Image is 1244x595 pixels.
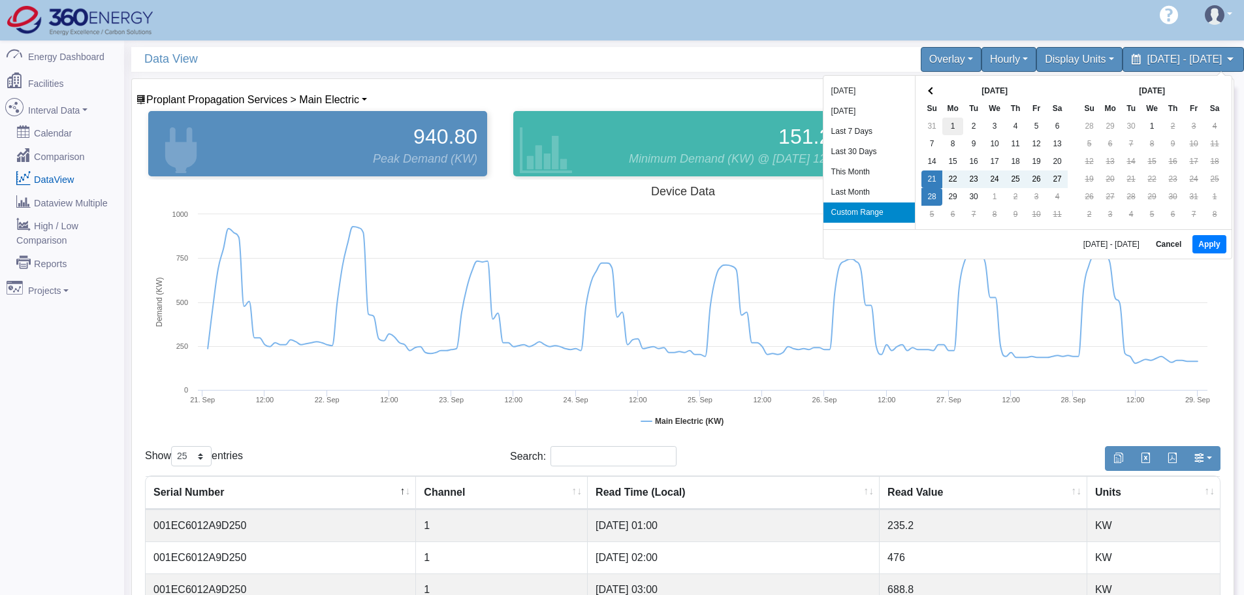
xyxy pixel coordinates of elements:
[1183,206,1204,223] td: 7
[1047,188,1068,206] td: 4
[1005,100,1026,118] th: Th
[1141,188,1162,206] td: 29
[1162,135,1183,153] td: 9
[823,182,915,202] li: Last Month
[1079,188,1100,206] td: 26
[1047,118,1068,135] td: 6
[1100,206,1121,223] td: 3
[146,509,416,541] td: 001EC6012A9D250
[510,446,677,466] label: Search:
[1005,206,1026,223] td: 9
[171,446,212,466] select: Showentries
[1047,206,1068,223] td: 11
[1192,235,1226,253] button: Apply
[1026,118,1047,135] td: 5
[963,206,984,223] td: 7
[588,541,880,573] td: [DATE] 02:00
[1079,100,1100,118] th: Su
[315,396,340,404] tspan: 22. Sep
[1079,153,1100,170] td: 12
[1121,100,1141,118] th: Tu
[1121,135,1141,153] td: 7
[176,342,188,350] text: 250
[823,142,915,162] li: Last 30 Days
[823,121,915,142] li: Last 7 Days
[373,150,477,168] span: Peak Demand (KW)
[1121,170,1141,188] td: 21
[588,509,880,541] td: [DATE] 01:00
[1005,135,1026,153] td: 11
[823,202,915,223] li: Custom Range
[921,188,942,206] td: 28
[984,206,1005,223] td: 8
[1183,135,1204,153] td: 10
[778,121,842,152] span: 151.20
[984,118,1005,135] td: 3
[942,100,963,118] th: Mo
[651,185,716,198] tspan: Device Data
[655,417,724,426] tspan: Main Electric (KW)
[1185,446,1220,471] button: Show/Hide Columns
[1079,170,1100,188] td: 19
[1121,188,1141,206] td: 28
[1121,153,1141,170] td: 14
[1141,206,1162,223] td: 5
[1087,509,1220,541] td: KW
[146,541,416,573] td: 001EC6012A9D250
[1002,396,1020,404] text: 12:00
[1162,170,1183,188] td: 23
[629,150,842,168] span: Minimum Demand (KW) @ [DATE] 12:00
[1083,240,1145,248] span: [DATE] - [DATE]
[921,170,942,188] td: 21
[823,101,915,121] li: [DATE]
[1126,396,1145,404] text: 12:00
[1079,118,1100,135] td: 28
[1100,100,1121,118] th: Mo
[753,396,771,404] text: 12:00
[1141,118,1162,135] td: 1
[1121,206,1141,223] td: 4
[1162,206,1183,223] td: 6
[413,121,477,152] span: 940.80
[1005,118,1026,135] td: 4
[564,396,588,404] tspan: 24. Sep
[942,82,1047,100] th: [DATE]
[1204,153,1225,170] td: 18
[1147,54,1222,65] span: [DATE] - [DATE]
[880,509,1087,541] td: 235.2
[1141,100,1162,118] th: We
[172,210,188,218] text: 1000
[1087,476,1220,509] th: Units : activate to sort column ascending
[176,254,188,262] text: 750
[823,81,915,101] li: [DATE]
[963,135,984,153] td: 9
[176,298,188,306] text: 500
[963,153,984,170] td: 16
[1132,446,1159,471] button: Export to Excel
[984,135,1005,153] td: 10
[984,153,1005,170] td: 17
[921,206,942,223] td: 5
[1047,153,1068,170] td: 20
[921,118,942,135] td: 31
[1183,153,1204,170] td: 17
[1204,170,1225,188] td: 25
[1121,118,1141,135] td: 30
[1205,5,1224,25] img: user-3.svg
[1005,170,1026,188] td: 25
[1100,118,1121,135] td: 29
[1204,135,1225,153] td: 11
[942,188,963,206] td: 29
[1141,153,1162,170] td: 15
[1047,100,1068,118] th: Sa
[439,396,464,404] tspan: 23. Sep
[984,100,1005,118] th: We
[416,541,588,573] td: 1
[146,476,416,509] th: Serial Number : activate to sort column descending
[256,396,274,404] text: 12:00
[1047,170,1068,188] td: 27
[1141,170,1162,188] td: 22
[1026,135,1047,153] td: 12
[921,153,942,170] td: 14
[1162,118,1183,135] td: 2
